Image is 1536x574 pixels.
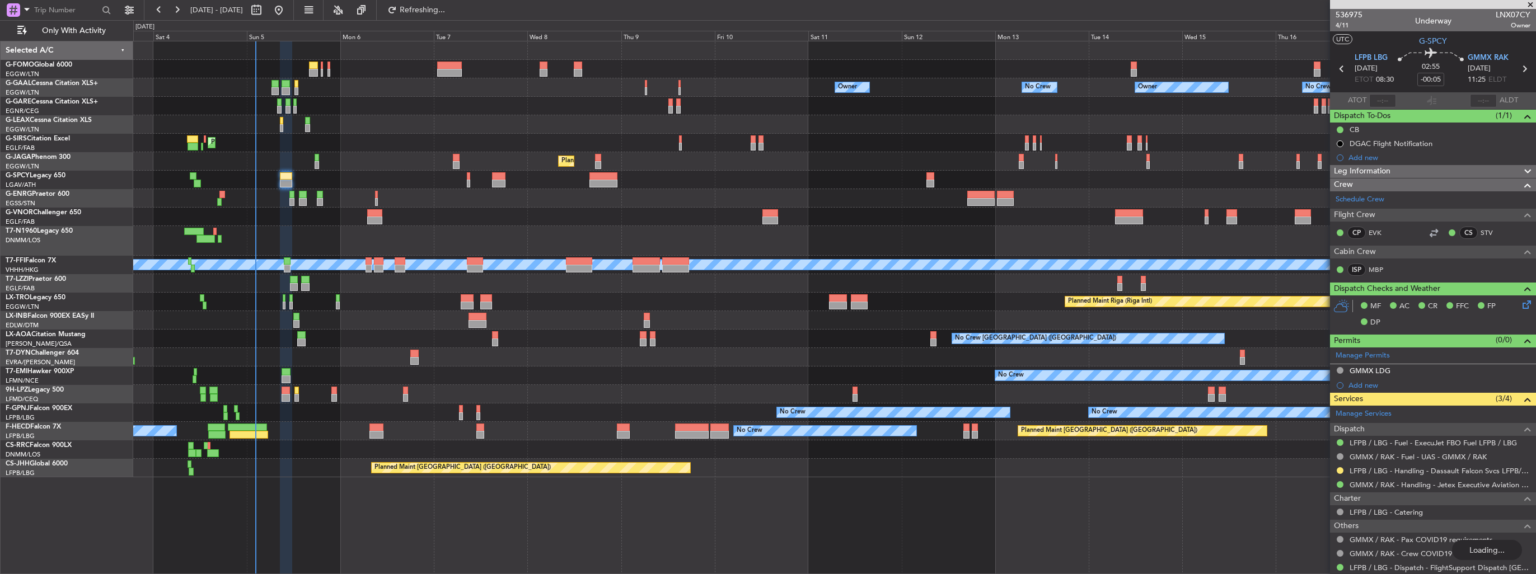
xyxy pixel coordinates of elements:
input: --:-- [1369,94,1396,107]
a: G-JAGAPhenom 300 [6,154,71,161]
span: Crew [1334,178,1353,191]
span: Permits [1334,335,1360,347]
span: ATOT [1348,95,1366,106]
a: G-GAALCessna Citation XLS+ [6,80,98,87]
div: Owner [838,79,857,96]
a: EGGW/LTN [6,88,39,97]
span: [DATE] - [DATE] [190,5,243,15]
a: EGLF/FAB [6,284,35,293]
div: Planned Maint [GEOGRAPHIC_DATA] ([GEOGRAPHIC_DATA]) [211,134,387,151]
a: GMMX / RAK - Pax COVID19 requirements [1350,535,1493,544]
span: LX-TRO [6,294,30,301]
div: No Crew [1092,404,1117,421]
span: Dispatch [1334,423,1365,436]
span: Dispatch To-Dos [1334,110,1390,123]
a: LFPB/LBG [6,432,35,440]
a: G-GARECessna Citation XLS+ [6,98,98,105]
a: Schedule Crew [1336,194,1384,205]
a: G-SIRSCitation Excel [6,135,70,142]
a: T7-EMIHawker 900XP [6,368,74,375]
a: VHHH/HKG [6,266,39,274]
span: G-SPCY [1419,35,1447,47]
div: Planned Maint [GEOGRAPHIC_DATA] ([GEOGRAPHIC_DATA]) [374,459,551,476]
span: T7-DYN [6,350,31,356]
span: Others [1334,520,1359,533]
a: Manage Permits [1336,350,1390,361]
span: 4/11 [1336,21,1362,30]
div: CB [1350,125,1359,134]
span: (0/0) [1496,334,1512,346]
span: G-JAGA [6,154,31,161]
span: T7-N1960 [6,228,37,234]
div: Sun 12 [902,31,995,41]
span: ETOT [1355,74,1373,86]
a: EGGW/LTN [6,70,39,78]
div: Sat 4 [153,31,247,41]
a: EGSS/STN [6,199,35,208]
div: No Crew [GEOGRAPHIC_DATA] ([GEOGRAPHIC_DATA]) [955,330,1116,347]
span: LX-INB [6,313,27,319]
div: Thu 16 [1276,31,1369,41]
span: (1/1) [1496,110,1512,121]
div: Mon 13 [995,31,1089,41]
span: 02:55 [1422,62,1440,73]
div: Underway [1415,15,1451,27]
span: Leg Information [1334,165,1390,178]
div: Tue 14 [1089,31,1182,41]
a: CS-RRCFalcon 900LX [6,442,72,449]
div: [DATE] [135,22,154,32]
a: GMMX / RAK - Handling - Jetex Executive Aviation GMMX / RAK [1350,480,1530,490]
a: CS-JHHGlobal 6000 [6,460,68,467]
span: Owner [1496,21,1530,30]
div: Planned Maint [GEOGRAPHIC_DATA] ([GEOGRAPHIC_DATA]) [1021,422,1197,439]
a: LFPB/LBG [6,469,35,477]
a: GMMX / RAK - Crew COVID19 requirements [1350,549,1498,558]
span: G-SPCY [6,172,30,179]
a: EGLF/FAB [6,144,35,152]
div: GMMX LDG [1350,366,1390,375]
a: F-GPNJFalcon 900EX [6,405,72,412]
div: Thu 9 [621,31,715,41]
span: T7-EMI [6,368,27,375]
span: AC [1399,301,1409,312]
div: Mon 6 [340,31,434,41]
div: Loading... [1452,540,1522,560]
div: ISP [1347,264,1366,276]
a: 9H-LPZLegacy 500 [6,387,64,393]
span: CS-RRC [6,442,30,449]
div: No Crew [780,404,806,421]
a: LFMN/NCE [6,377,39,385]
span: G-SIRS [6,135,27,142]
span: 08:30 [1376,74,1394,86]
span: [DATE] [1468,63,1491,74]
span: MF [1370,301,1381,312]
a: STV [1481,228,1506,238]
div: Owner [1138,79,1157,96]
a: LFPB / LBG - Dispatch - FlightSupport Dispatch [GEOGRAPHIC_DATA] [1350,563,1530,572]
span: 11:25 [1468,74,1486,86]
div: Fri 10 [715,31,808,41]
span: CR [1428,301,1437,312]
a: [PERSON_NAME]/QSA [6,340,72,348]
div: Wed 8 [527,31,621,41]
span: LNX07CY [1496,9,1530,21]
div: No Crew [1305,79,1331,96]
div: Wed 15 [1182,31,1276,41]
span: Only With Activity [29,27,118,35]
div: Add new [1348,380,1530,390]
div: No Crew [737,422,762,439]
div: Tue 7 [434,31,527,41]
div: No Crew [1025,79,1051,96]
a: EGGW/LTN [6,125,39,134]
a: EVRA/[PERSON_NAME] [6,358,75,366]
span: Cabin Crew [1334,246,1376,258]
span: G-VNOR [6,209,33,216]
a: T7-N1960Legacy 650 [6,228,73,234]
span: G-ENRG [6,191,32,197]
span: T7-LZZI [6,276,29,283]
a: EGLF/FAB [6,218,35,226]
span: [DATE] [1355,63,1378,74]
input: Trip Number [34,2,99,18]
span: Dispatch Checks and Weather [1334,283,1440,295]
div: CP [1347,227,1366,239]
